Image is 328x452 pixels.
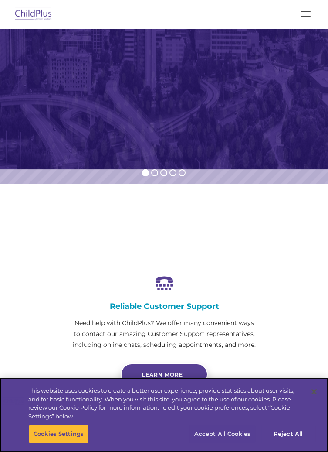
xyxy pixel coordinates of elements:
button: Close [304,382,324,401]
span: Phone number [141,86,178,93]
button: Accept All Cookies [189,425,255,443]
button: Cookies Settings [29,425,88,443]
div: This website uses cookies to create a better user experience, provide statistics about user visit... [28,387,304,421]
span: Learn more [142,371,183,378]
p: Need help with ChildPlus? We offer many convenient ways to contact our amazing Customer Support r... [73,318,256,350]
span: Last name [141,51,168,57]
button: Reject All [261,425,315,443]
h4: Reliable Customer Support [73,301,256,311]
a: Learn more [121,363,208,385]
img: ChildPlus by Procare Solutions [13,4,54,24]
